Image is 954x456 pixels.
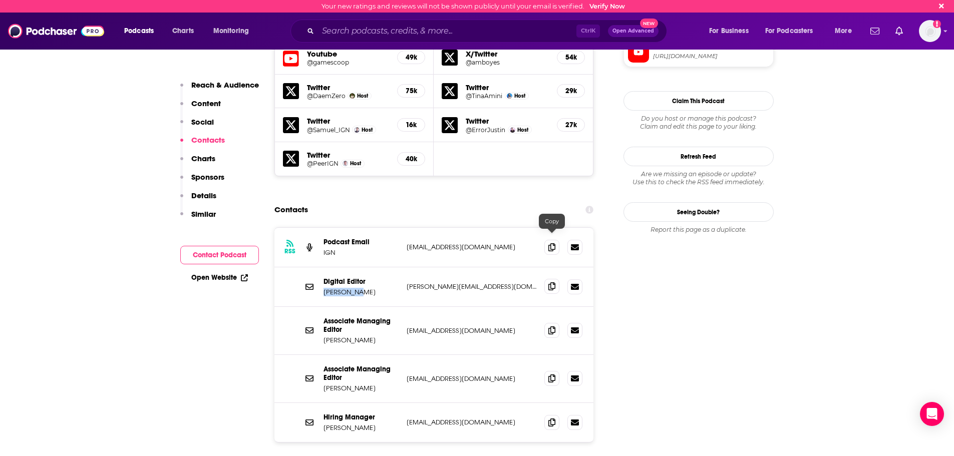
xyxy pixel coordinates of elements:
button: open menu [117,23,167,39]
p: Details [191,191,216,200]
button: open menu [206,23,262,39]
span: Open Advanced [612,29,654,34]
span: Monitoring [213,24,249,38]
button: open menu [828,23,864,39]
button: Refresh Feed [623,147,774,166]
span: Logged in as jbarbour [919,20,941,42]
span: https://www.youtube.com/@gamescoop [653,53,769,60]
img: Justin Davis [510,127,515,133]
img: Podchaser - Follow, Share and Rate Podcasts [8,22,104,41]
p: Contacts [191,135,225,145]
h5: Twitter [307,150,390,160]
a: @DaemZero [307,92,346,100]
span: Host [514,93,525,99]
button: Open AdvancedNew [608,25,659,37]
h5: Twitter [307,116,390,126]
h5: 40k [406,155,417,163]
span: More [835,24,852,38]
p: Social [191,117,214,127]
a: Show notifications dropdown [891,23,907,40]
p: [EMAIL_ADDRESS][DOMAIN_NAME] [407,418,537,426]
div: Open Intercom Messenger [920,402,944,426]
div: Copy [539,214,565,229]
a: Seeing Double? [623,202,774,222]
a: YouTube[URL][DOMAIN_NAME] [628,42,769,63]
button: Contact Podcast [180,246,259,264]
button: Contacts [180,135,225,154]
p: [EMAIL_ADDRESS][DOMAIN_NAME] [407,243,537,251]
a: Verify Now [589,3,625,10]
p: Associate Managing Editor [324,365,399,382]
h2: Contacts [274,200,308,219]
button: Claim This Podcast [623,91,774,111]
button: Content [180,99,221,117]
a: Open Website [191,273,248,282]
img: Peer Schneider [343,161,348,166]
p: IGN [324,248,399,257]
h5: 75k [406,87,417,95]
span: Ctrl K [576,25,600,38]
a: @PeerIGN [307,160,339,167]
p: [PERSON_NAME] [324,288,399,296]
p: [EMAIL_ADDRESS][DOMAIN_NAME] [407,326,537,335]
img: User Profile [919,20,941,42]
img: Daemon Hatfield [350,93,355,99]
div: Your new ratings and reviews will not be shown publicly until your email is verified. [322,3,625,10]
p: Sponsors [191,172,224,182]
span: Do you host or manage this podcast? [623,115,774,123]
img: Samuel Claiborn [354,127,360,133]
button: Charts [180,154,215,172]
svg: Email not verified [933,20,941,28]
p: Hiring Manager [324,413,399,421]
a: Show notifications dropdown [866,23,883,40]
h3: RSS [284,247,295,255]
h5: X/Twitter [466,49,549,59]
p: Similar [191,209,216,219]
div: Claim and edit this page to your liking. [623,115,774,131]
a: @ErrorJustin [466,126,505,134]
span: Podcasts [124,24,154,38]
h5: 27k [565,121,576,129]
p: Podcast Email [324,238,399,246]
p: Charts [191,154,215,163]
a: @gamescoop [307,59,390,66]
p: [EMAIL_ADDRESS][DOMAIN_NAME] [407,374,537,383]
button: open menu [759,23,828,39]
button: Similar [180,209,216,228]
div: Search podcasts, credits, & more... [300,20,677,43]
button: Sponsors [180,172,224,191]
span: Host [362,127,373,133]
a: Charts [166,23,200,39]
img: Tina Amini [507,93,512,99]
span: Host [350,160,361,167]
h5: Youtube [307,49,390,59]
p: Reach & Audience [191,80,259,90]
h5: 16k [406,121,417,129]
div: Are we missing an episode or update? Use this to check the RSS feed immediately. [623,170,774,186]
span: For Podcasters [765,24,813,38]
button: Show profile menu [919,20,941,42]
a: @Samuel_IGN [307,126,350,134]
button: open menu [702,23,761,39]
a: @TinaAmini [466,92,502,100]
h5: 29k [565,87,576,95]
p: [PERSON_NAME][EMAIL_ADDRESS][DOMAIN_NAME] [407,282,537,291]
span: New [640,19,658,28]
button: Details [180,191,216,209]
p: [PERSON_NAME] [324,336,399,344]
button: Social [180,117,214,136]
span: Host [517,127,528,133]
button: Reach & Audience [180,80,259,99]
p: Associate Managing Editor [324,317,399,334]
input: Search podcasts, credits, & more... [318,23,576,39]
h5: @amboyes [466,59,549,66]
